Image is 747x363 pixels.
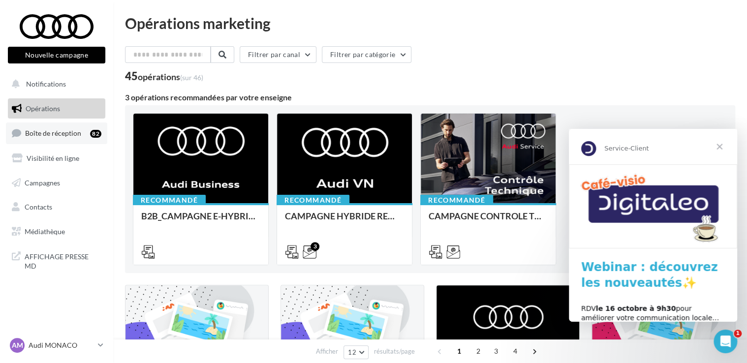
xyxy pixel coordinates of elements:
[25,178,60,186] span: Campagnes
[25,227,65,236] span: Médiathèque
[125,71,203,82] div: 45
[138,72,203,81] div: opérations
[26,104,60,113] span: Opérations
[8,336,105,355] a: AM Audi MONACO
[6,74,103,94] button: Notifications
[429,211,548,231] div: CAMPAGNE CONTROLE TECHNIQUE 25€ OCTOBRE
[141,211,260,231] div: B2B_CAMPAGNE E-HYBRID OCTOBRE
[6,98,107,119] a: Opérations
[25,250,101,271] span: AFFICHAGE PRESSE MD
[90,130,101,138] div: 82
[125,16,735,30] div: Opérations marketing
[734,330,742,337] span: 1
[451,343,467,359] span: 1
[316,347,338,356] span: Afficher
[6,173,107,193] a: Campagnes
[25,129,81,137] span: Boîte de réception
[343,345,369,359] button: 12
[470,343,486,359] span: 2
[285,211,404,231] div: CAMPAGNE HYBRIDE RECHARGEABLE
[714,330,737,353] iframe: Intercom live chat
[180,73,203,82] span: (sur 46)
[569,129,737,322] iframe: Intercom live chat message
[8,47,105,63] button: Nouvelle campagne
[6,246,107,275] a: AFFICHAGE PRESSE MD
[125,93,735,101] div: 3 opérations recommandées par votre enseigne
[25,203,52,211] span: Contacts
[6,122,107,144] a: Boîte de réception82
[12,340,23,350] span: AM
[348,348,356,356] span: 12
[27,176,107,183] b: le 16 octobre à 9h30
[27,154,79,162] span: Visibilité en ligne
[488,343,504,359] span: 3
[240,46,316,63] button: Filtrer par canal
[6,148,107,169] a: Visibilité en ligne
[311,242,319,251] div: 3
[26,80,66,88] span: Notifications
[420,195,493,206] div: Recommandé
[277,195,349,206] div: Recommandé
[507,343,523,359] span: 4
[374,347,415,356] span: résultats/page
[29,340,94,350] p: Audi MONACO
[12,175,156,204] div: RDV pour améliorer votre communication locale… et attirer plus de clients !
[6,221,107,242] a: Médiathèque
[322,46,411,63] button: Filtrer par catégorie
[6,197,107,217] a: Contacts
[133,195,206,206] div: Recommandé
